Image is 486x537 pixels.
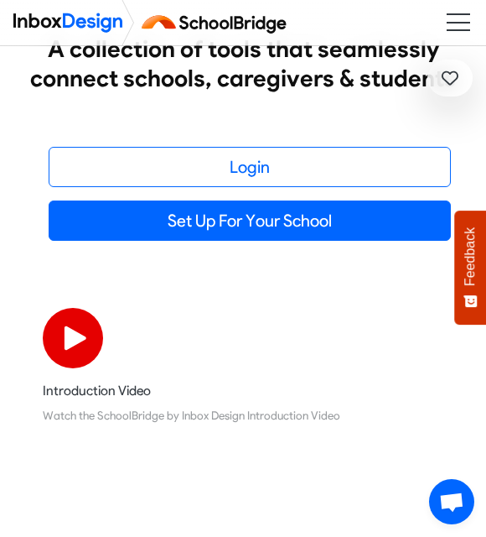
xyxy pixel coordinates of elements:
a: Login [49,148,451,188]
div: Watch the SchoolBridge by Inbox Design Introduction Video [43,408,443,425]
heading: A collection of tools that seamlessly connect schools, caregivers & students [29,35,457,94]
span: Feedback [463,228,478,287]
a: Introduction Video Watch the SchoolBridge by Inbox Design Introduction Video [29,295,457,439]
img: 2022_07_11_icon_video_playback.svg [43,309,103,369]
a: Set Up For Your School [49,201,451,242]
h5: Introduction Video [43,383,443,401]
img: schoolbridge logo [139,7,297,40]
a: Open chat [429,480,474,525]
button: Feedback - Show survey [454,211,486,326]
